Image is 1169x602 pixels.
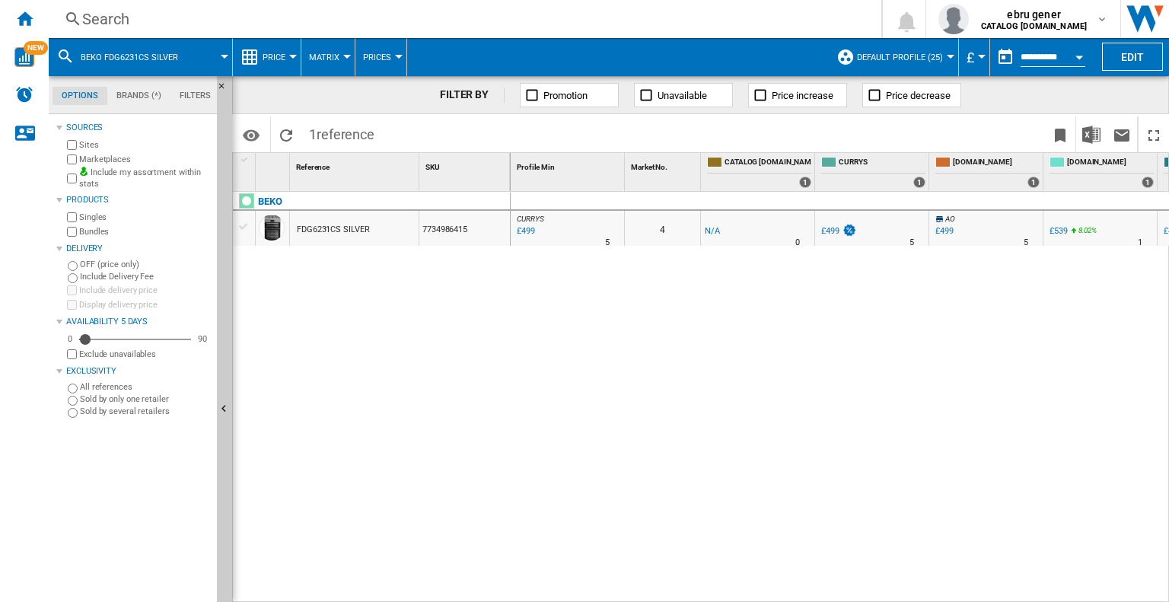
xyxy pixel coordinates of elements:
[309,38,347,76] button: Matrix
[514,224,535,239] div: Last updated : Wednesday, 24 September 2025 13:47
[913,177,925,188] div: 1 offers sold by CURRYS
[634,83,733,107] button: Unavailable
[67,212,77,222] input: Singles
[363,38,399,76] button: Prices
[79,226,211,237] label: Bundles
[68,273,78,283] input: Include Delivery Fee
[1139,116,1169,152] button: Maximize
[862,83,961,107] button: Price decrease
[80,271,211,282] label: Include Delivery Fee
[263,38,293,76] button: Price
[857,38,951,76] button: Default profile (25)
[68,396,78,406] input: Sold by only one retailer
[15,85,33,104] img: alerts-logo.svg
[1045,116,1075,152] button: Bookmark this report
[68,408,78,418] input: Sold by several retailers
[79,349,211,360] label: Exclude unavailables
[1024,235,1028,250] div: Delivery Time : 5 days
[935,226,954,236] div: £499
[66,122,211,134] div: Sources
[425,163,440,171] span: SKU
[79,167,88,176] img: mysite-bg-18x18.png
[440,88,505,103] div: FILTER BY
[309,53,339,62] span: Matrix
[1047,224,1068,239] div: £539
[80,259,211,270] label: OFF (price only)
[959,38,990,76] md-menu: Currency
[67,169,77,188] input: Include my assortment within stats
[271,116,301,152] button: Reload
[799,177,811,188] div: 1 offers sold by CATALOG BEKO.UK
[81,53,178,62] span: BEKO FDG6231CS SILVER
[67,154,77,164] input: Marketplaces
[981,7,1087,22] span: ebru gener
[24,41,48,55] span: NEW
[818,153,929,191] div: CURRYS 1 offers sold by CURRYS
[296,163,330,171] span: Reference
[819,224,857,239] div: £499
[909,235,914,250] div: Delivery Time : 5 days
[1076,116,1107,152] button: Download in Excel
[259,153,289,177] div: Sort None
[67,349,77,359] input: Display delivery price
[514,153,624,177] div: Sort None
[1050,226,1068,236] div: £539
[170,87,220,105] md-tab-item: Filters
[631,163,667,171] span: Market No.
[1082,126,1101,144] img: excel-24x24.png
[658,90,707,101] span: Unavailable
[79,332,191,347] md-slider: Availability
[772,90,833,101] span: Price increase
[839,157,925,170] span: CURRYS
[1138,235,1142,250] div: Delivery Time : 1 day
[933,224,954,239] div: £499
[66,316,211,328] div: Availability 5 Days
[67,140,77,150] input: Sites
[79,299,211,311] label: Display delivery price
[68,261,78,271] input: OFF (price only)
[990,42,1021,72] button: md-calendar
[79,139,211,151] label: Sites
[80,406,211,417] label: Sold by several retailers
[1065,41,1093,68] button: Open calendar
[67,300,77,310] input: Display delivery price
[628,153,700,177] div: Market No. Sort None
[517,163,555,171] span: Profile Min
[704,153,814,191] div: CATALOG [DOMAIN_NAME] 1 offers sold by CATALOG BEKO.UK
[80,393,211,405] label: Sold by only one retailer
[821,226,839,236] div: £499
[107,87,170,105] md-tab-item: Brands (*)
[79,154,211,165] label: Marketplaces
[517,215,543,223] span: CURRYS
[217,76,235,104] button: Hide
[514,153,624,177] div: Profile Min Sort None
[945,215,955,223] span: AO
[240,38,293,76] div: Price
[748,83,847,107] button: Price increase
[422,153,510,177] div: SKU Sort None
[628,153,700,177] div: Sort None
[1067,157,1154,170] span: [DOMAIN_NAME]
[194,333,211,345] div: 90
[263,53,285,62] span: Price
[68,384,78,393] input: All references
[79,285,211,296] label: Include delivery price
[79,167,211,190] label: Include my assortment within stats
[14,47,34,67] img: wise-card.svg
[82,8,842,30] div: Search
[1107,116,1137,152] button: Send this report by email
[66,194,211,206] div: Products
[520,83,619,107] button: Promotion
[932,153,1043,191] div: [DOMAIN_NAME] 1 offers sold by AMAZON.CO.UK
[1102,43,1163,71] button: Edit
[605,235,610,250] div: Delivery Time : 5 days
[842,224,857,237] img: promotionV3.png
[1027,177,1040,188] div: 1 offers sold by AMAZON.CO.UK
[66,365,211,377] div: Exclusivity
[80,381,211,393] label: All references
[967,38,982,76] div: £
[836,38,951,76] div: Default profile (25)
[56,38,225,76] div: BEKO FDG6231CS SILVER
[297,212,369,247] div: FDG6231CS SILVER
